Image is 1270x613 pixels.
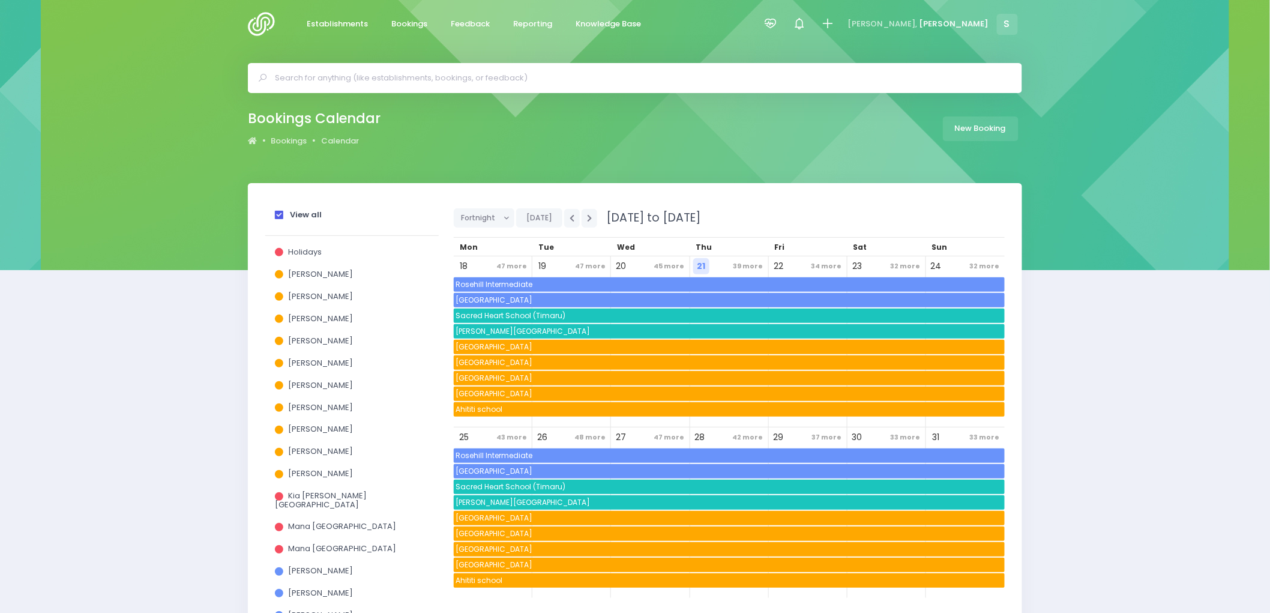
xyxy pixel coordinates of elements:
[392,18,428,30] span: Bookings
[288,357,353,369] span: [PERSON_NAME]
[888,258,924,274] span: 32 more
[808,258,845,274] span: 34 more
[288,445,353,457] span: [PERSON_NAME]
[288,313,353,324] span: [PERSON_NAME]
[730,429,766,445] span: 42 more
[454,340,1004,354] span: Mokau School
[454,542,1004,557] span: Whareorino School
[454,448,1004,463] span: Rosehill Intermediate
[321,135,359,147] a: Calendar
[288,565,353,576] span: [PERSON_NAME]
[454,495,1004,510] span: Burnham School
[919,18,989,30] span: [PERSON_NAME]
[454,480,1004,494] span: Sacred Heart School (Timaru)
[454,464,1004,479] span: Everglade School
[514,18,553,30] span: Reporting
[967,429,1003,445] span: 33 more
[943,116,1019,141] a: New Booking
[504,13,562,36] a: Reporting
[534,429,550,445] span: 26
[997,14,1018,35] span: S
[454,402,1004,417] span: Ahititi school
[493,429,530,445] span: 43 more
[288,246,322,258] span: Holidays
[617,242,635,252] span: Wed
[571,429,609,445] span: 48 more
[288,402,353,413] span: [PERSON_NAME]
[771,429,787,445] span: 29
[460,242,478,252] span: Mon
[730,258,766,274] span: 39 more
[599,210,700,226] span: [DATE] to [DATE]
[290,209,322,220] strong: View all
[454,293,1004,307] span: Everglade School
[454,324,1004,339] span: Burnham School
[613,258,629,274] span: 20
[566,13,651,36] a: Knowledge Base
[275,69,1005,87] input: Search for anything (like establishments, bookings, or feedback)
[696,242,712,252] span: Thu
[771,258,787,274] span: 22
[454,387,1004,401] span: Uruti School
[534,258,550,274] span: 19
[275,490,367,510] span: Kia [PERSON_NAME][GEOGRAPHIC_DATA]
[248,12,282,36] img: Logo
[456,258,472,274] span: 18
[493,258,530,274] span: 47 more
[967,258,1003,274] span: 32 more
[928,258,944,274] span: 24
[454,277,1004,292] span: Rosehill Intermediate
[456,429,472,445] span: 25
[809,429,845,445] span: 37 more
[461,209,498,227] span: Fortnight
[932,242,948,252] span: Sun
[451,18,490,30] span: Feedback
[454,573,1004,588] span: Ahititi school
[572,258,609,274] span: 47 more
[454,355,1004,370] span: Mimitangiatua School
[651,258,688,274] span: 45 more
[288,587,353,599] span: [PERSON_NAME]
[288,291,353,302] span: [PERSON_NAME]
[288,543,396,554] span: Mana [GEOGRAPHIC_DATA]
[288,521,396,532] span: Mana [GEOGRAPHIC_DATA]
[441,13,500,36] a: Feedback
[454,309,1004,323] span: Sacred Heart School (Timaru)
[849,258,865,274] span: 23
[454,527,1004,541] span: Mimitangiatua School
[288,423,353,435] span: [PERSON_NAME]
[454,371,1004,385] span: Whareorino School
[888,429,924,445] span: 33 more
[693,258,709,274] span: 21
[288,268,353,280] span: [PERSON_NAME]
[288,379,353,391] span: [PERSON_NAME]
[288,335,353,346] span: [PERSON_NAME]
[576,18,642,30] span: Knowledge Base
[775,242,785,252] span: Fri
[853,242,867,252] span: Sat
[454,558,1004,572] span: Uruti School
[651,429,688,445] span: 47 more
[692,429,708,445] span: 28
[297,13,378,36] a: Establishments
[271,135,307,147] a: Bookings
[613,429,629,445] span: 27
[454,511,1004,525] span: Mokau School
[928,429,944,445] span: 31
[288,468,353,479] span: [PERSON_NAME]
[454,208,514,228] button: Fortnight
[382,13,438,36] a: Bookings
[538,242,554,252] span: Tue
[847,18,917,30] span: [PERSON_NAME],
[849,429,865,445] span: 30
[248,110,381,127] h2: Bookings Calendar
[516,208,562,228] button: [DATE]
[307,18,369,30] span: Establishments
